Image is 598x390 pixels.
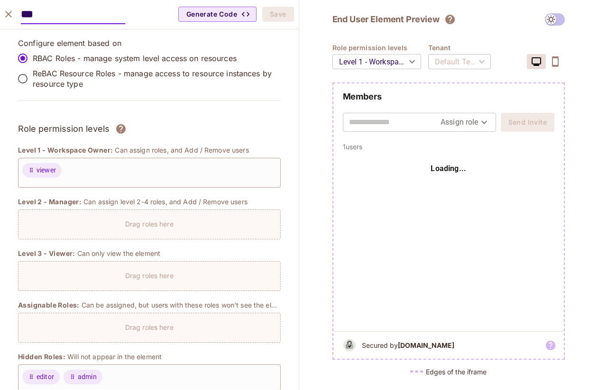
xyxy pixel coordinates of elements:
[18,352,65,362] span: Hidden Roles:
[78,372,97,382] span: admin
[37,372,54,382] span: editor
[18,122,110,136] h3: Role permission levels
[343,142,555,151] p: 1 users
[83,197,248,206] p: Can assign level 2-4 roles, and Add / Remove users
[332,43,428,52] h4: Role permission levels
[33,68,273,89] p: ReBAC Resource Roles - manage access to resource instances by resource type
[125,323,174,332] p: Drag roles here
[67,352,162,361] p: Will not appear in the element
[343,91,555,102] h2: Members
[37,165,56,175] span: viewer
[501,113,554,132] button: Send Invite
[428,43,498,52] h4: Tenant
[115,123,127,135] svg: Assign roles to different permission levels and grant users the correct rights over each element....
[441,115,490,130] div: Assign role
[362,341,454,350] h5: Secured by
[178,7,257,22] button: Generate Code
[18,249,75,258] span: Level 3 - Viewer:
[444,14,456,25] svg: The element will only show tenant specific content. No user information will be visible across te...
[18,145,113,155] span: Level 1 - Workspace Owner:
[82,300,281,309] p: Can be assigned, but users with these roles won’t see the element
[332,14,440,25] h2: End User Element Preview
[341,336,358,354] img: b&w logo
[18,38,281,48] p: Configure element based on
[18,300,80,310] span: Assignable Roles:
[398,341,454,349] b: [DOMAIN_NAME]
[428,48,491,75] div: Default Tenant
[125,271,174,280] p: Drag roles here
[426,367,487,376] h5: Edges of the iframe
[125,219,174,228] p: Drag roles here
[77,249,160,258] p: Can only view the element
[262,7,294,22] button: Save
[33,53,237,63] p: RBAC Roles - manage system level access on resources
[332,48,421,75] div: Level 1 - Workspace Owner
[18,197,82,207] span: Level 2 - Manager:
[431,163,466,174] h4: Loading...
[115,145,248,154] p: Can assign roles, and Add / Remove users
